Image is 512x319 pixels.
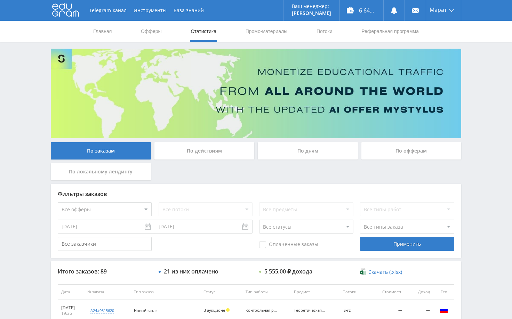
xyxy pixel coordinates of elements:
th: Предмет [290,284,339,300]
a: Промо-материалы [245,21,288,42]
span: Скачать (.xlsx) [368,269,402,275]
div: [DATE] [61,305,80,311]
img: rus.png [440,306,448,314]
th: Потоки [339,284,372,300]
div: По действиям [154,142,255,159]
img: Banner [51,49,461,138]
div: По локальному лендингу [51,163,151,180]
a: Главная [93,21,112,42]
div: 5 555,00 ₽ дохода [264,268,312,275]
span: Холд [226,308,230,312]
p: [PERSON_NAME] [292,10,331,16]
a: Скачать (.xlsx) [360,269,402,276]
th: Стоимость [371,284,406,300]
th: Доход [406,284,433,300]
div: По заказам [51,142,151,159]
span: Оплаченные заказы [259,241,318,248]
div: 21 из них оплачено [164,268,218,275]
div: a24#9515620 [90,308,114,313]
span: Новый заказ [134,308,157,313]
a: Реферальная программа [361,21,419,42]
div: Итого заказов: 89 [58,268,152,275]
th: Гео [433,284,454,300]
div: Применить [360,237,454,251]
input: Все заказчики [58,237,152,251]
th: Статус [200,284,242,300]
span: Марат [430,7,447,13]
th: Тип работы [242,284,290,300]
div: IS-rz [343,308,368,313]
div: Фильтры заказов [58,191,454,197]
p: Ваш менеджер: [292,3,331,9]
a: Офферы [140,21,162,42]
a: Потоки [316,21,333,42]
a: Статистика [190,21,217,42]
div: Контрольная работа [246,308,277,313]
img: xlsx [360,268,366,275]
div: 19:36 [61,311,80,316]
th: Дата [58,284,84,300]
div: По офферам [361,142,462,159]
div: По дням [258,142,358,159]
th: Тип заказа [130,284,200,300]
div: Теоретическая механика [294,308,325,313]
span: В аукционе [203,308,225,313]
th: № заказа [84,284,130,300]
